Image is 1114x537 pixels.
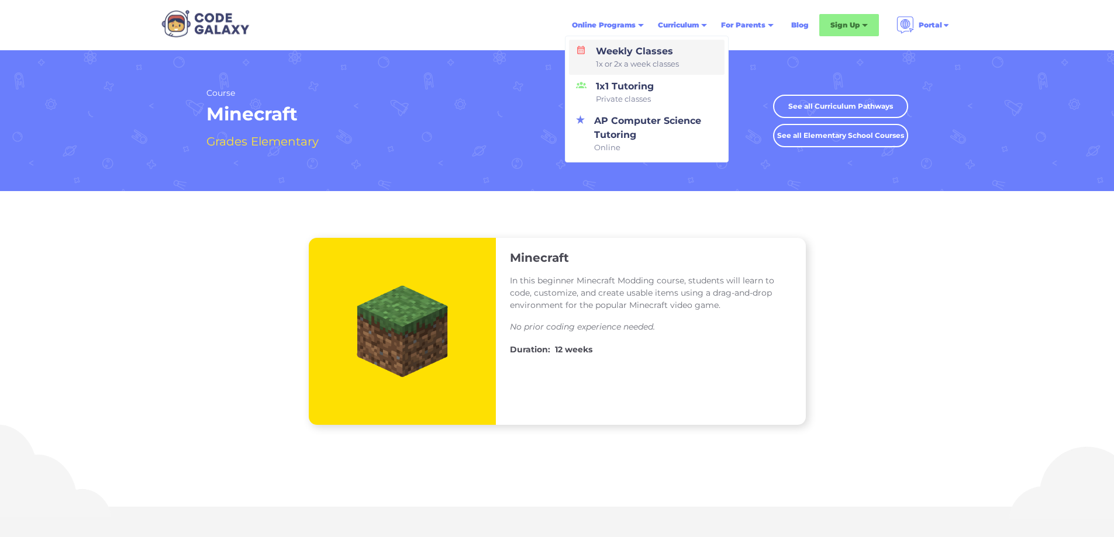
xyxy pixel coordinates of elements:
a: See all Curriculum Pathways [773,95,908,118]
a: Weekly Classes1x or 2x a week classes [569,40,725,75]
div: Online Programs [572,19,636,31]
p: In this beginner Minecraft Modding course, students will learn to code, customize, and create usa... [510,275,792,311]
span: Online [594,142,717,154]
a: See all Elementary School Courses [773,124,908,147]
div: Weekly Classes [591,44,679,70]
h4: Grades [206,131,247,151]
div: Curriculum [658,19,699,31]
div: Portal [919,19,942,31]
h4: Duration: [510,342,550,356]
div: 1x1 Tutoring [591,79,654,105]
span: 1x or 2x a week classes [596,58,679,70]
div: For Parents [714,15,781,36]
a: AP Computer Science TutoringOnline [569,109,725,158]
a: Blog [784,15,816,36]
h4: 12 weeks [555,342,592,356]
img: Cloud Illustration [997,437,1114,519]
div: For Parents [721,19,765,31]
a: 1x1 TutoringPrivate classes [569,75,725,110]
div: Curriculum [651,15,714,36]
em: No prior coding experience needed. [510,321,655,332]
h1: Minecraft [206,102,322,126]
div: Sign Up [830,19,860,31]
div: AP Computer Science Tutoring [589,114,717,154]
h4: Elementary [251,131,319,151]
h2: Course [206,88,322,99]
div: Portal [889,12,957,39]
div: Sign Up [819,14,879,36]
div: Online Programs [565,15,651,36]
nav: Online Programs [565,36,729,162]
span: Private classes [596,93,654,105]
h3: Minecraft [510,250,569,265]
